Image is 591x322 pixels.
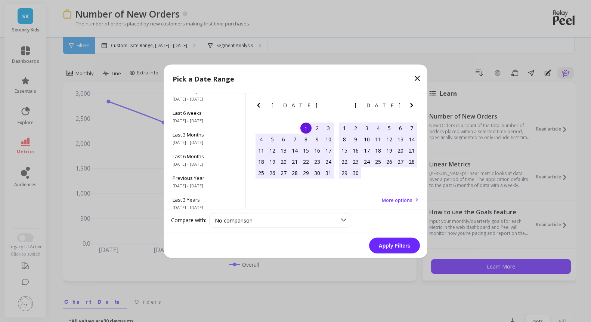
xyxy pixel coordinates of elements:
[384,145,395,156] div: Choose Thursday, June 19th, 2025
[361,156,372,167] div: Choose Tuesday, June 24th, 2025
[384,156,395,167] div: Choose Thursday, June 26th, 2025
[369,237,420,253] button: Apply Filters
[312,122,323,134] div: Choose Friday, May 2nd, 2025
[355,102,402,108] span: [DATE]
[339,156,350,167] div: Choose Sunday, June 22nd, 2025
[173,174,236,181] span: Previous Year
[171,217,206,224] label: Compare with:
[173,196,236,203] span: Last 3 Years
[372,156,384,167] div: Choose Wednesday, June 25th, 2025
[278,167,289,178] div: Choose Tuesday, May 27th, 2025
[267,156,278,167] div: Choose Monday, May 19th, 2025
[339,122,417,178] div: month 2025-06
[350,145,361,156] div: Choose Monday, June 16th, 2025
[339,122,350,134] div: Choose Sunday, June 1st, 2025
[323,122,334,134] div: Choose Saturday, May 3rd, 2025
[324,101,336,113] button: Next Month
[350,134,361,145] div: Choose Monday, June 9th, 2025
[267,167,278,178] div: Choose Monday, May 26th, 2025
[289,145,300,156] div: Choose Wednesday, May 14th, 2025
[407,101,419,113] button: Next Month
[406,122,417,134] div: Choose Saturday, June 7th, 2025
[406,145,417,156] div: Choose Saturday, June 21st, 2025
[406,134,417,145] div: Choose Saturday, June 14th, 2025
[339,134,350,145] div: Choose Sunday, June 8th, 2025
[361,134,372,145] div: Choose Tuesday, June 10th, 2025
[337,101,349,113] button: Previous Month
[215,217,253,224] span: No comparison
[256,122,334,178] div: month 2025-05
[323,145,334,156] div: Choose Saturday, May 17th, 2025
[372,134,384,145] div: Choose Wednesday, June 11th, 2025
[267,145,278,156] div: Choose Monday, May 12th, 2025
[384,122,395,134] div: Choose Thursday, June 5th, 2025
[300,156,312,167] div: Choose Thursday, May 22nd, 2025
[173,117,236,123] span: [DATE] - [DATE]
[289,167,300,178] div: Choose Wednesday, May 28th, 2025
[312,167,323,178] div: Choose Friday, May 30th, 2025
[372,122,384,134] div: Choose Wednesday, June 4th, 2025
[256,156,267,167] div: Choose Sunday, May 18th, 2025
[173,161,236,167] span: [DATE] - [DATE]
[256,145,267,156] div: Choose Sunday, May 11th, 2025
[278,145,289,156] div: Choose Tuesday, May 13th, 2025
[395,134,406,145] div: Choose Friday, June 13th, 2025
[267,134,278,145] div: Choose Monday, May 5th, 2025
[256,167,267,178] div: Choose Sunday, May 25th, 2025
[300,145,312,156] div: Choose Thursday, May 15th, 2025
[384,134,395,145] div: Choose Thursday, June 12th, 2025
[361,145,372,156] div: Choose Tuesday, June 17th, 2025
[395,145,406,156] div: Choose Friday, June 20th, 2025
[350,156,361,167] div: Choose Monday, June 23rd, 2025
[406,156,417,167] div: Choose Saturday, June 28th, 2025
[173,183,236,188] span: [DATE] - [DATE]
[278,134,289,145] div: Choose Tuesday, May 6th, 2025
[272,102,318,108] span: [DATE]
[254,101,266,113] button: Previous Month
[256,134,267,145] div: Choose Sunday, May 4th, 2025
[339,145,350,156] div: Choose Sunday, June 15th, 2025
[173,73,234,84] p: Pick a Date Range
[323,134,334,145] div: Choose Saturday, May 10th, 2025
[395,122,406,134] div: Choose Friday, June 6th, 2025
[300,167,312,178] div: Choose Thursday, May 29th, 2025
[339,167,350,178] div: Choose Sunday, June 29th, 2025
[361,122,372,134] div: Choose Tuesday, June 3rd, 2025
[312,145,323,156] div: Choose Friday, May 16th, 2025
[173,204,236,210] span: [DATE] - [DATE]
[312,156,323,167] div: Choose Friday, May 23rd, 2025
[289,134,300,145] div: Choose Wednesday, May 7th, 2025
[289,156,300,167] div: Choose Wednesday, May 21st, 2025
[173,131,236,138] span: Last 3 Months
[323,167,334,178] div: Choose Saturday, May 31st, 2025
[173,109,236,116] span: Last 6 weeks
[382,196,412,203] span: More options
[300,122,312,134] div: Choose Thursday, May 1st, 2025
[395,156,406,167] div: Choose Friday, June 27th, 2025
[323,156,334,167] div: Choose Saturday, May 24th, 2025
[312,134,323,145] div: Choose Friday, May 9th, 2025
[350,167,361,178] div: Choose Monday, June 30th, 2025
[173,153,236,159] span: Last 6 Months
[372,145,384,156] div: Choose Wednesday, June 18th, 2025
[278,156,289,167] div: Choose Tuesday, May 20th, 2025
[300,134,312,145] div: Choose Thursday, May 8th, 2025
[350,122,361,134] div: Choose Monday, June 2nd, 2025
[173,96,236,102] span: [DATE] - [DATE]
[173,139,236,145] span: [DATE] - [DATE]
